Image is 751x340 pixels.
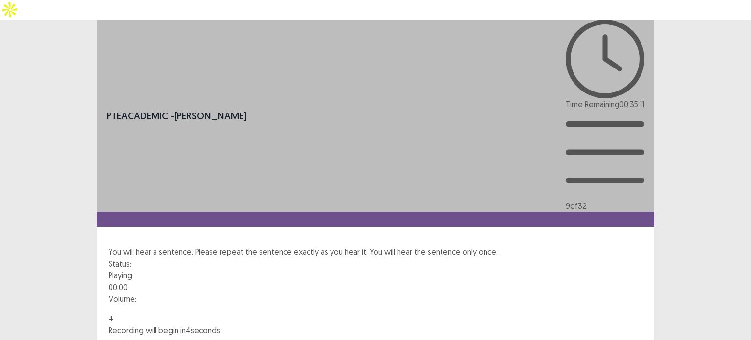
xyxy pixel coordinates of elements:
[566,200,644,212] p: 9 of 32
[109,324,642,336] p: Recording will begin in 4 seconds
[109,258,642,270] p: Status:
[109,313,642,324] p: 4
[109,293,642,305] p: Volume:
[109,246,642,258] p: You will hear a sentence. Please repeat the sentence exactly as you hear it. You will hear the se...
[107,109,246,123] p: - [PERSON_NAME]
[109,270,642,281] p: Playing
[566,98,644,110] p: Time Remaining 00 : 35 : 11
[107,110,168,122] span: PTE academic
[109,281,642,293] p: 00:00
